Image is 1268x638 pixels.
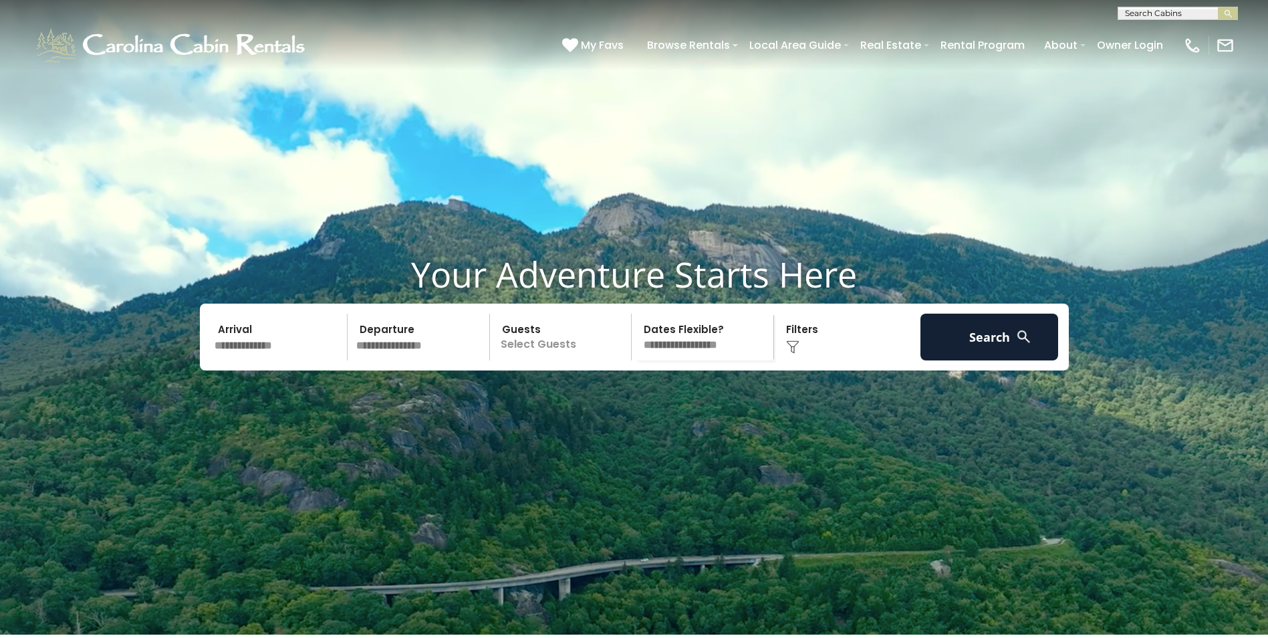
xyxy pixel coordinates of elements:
[934,33,1031,57] a: Rental Program
[786,340,799,354] img: filter--v1.png
[854,33,928,57] a: Real Estate
[581,37,624,54] span: My Favs
[1037,33,1084,57] a: About
[1015,328,1032,345] img: search-regular-white.png
[743,33,848,57] a: Local Area Guide
[640,33,737,57] a: Browse Rentals
[33,25,311,66] img: White-1-1-2.png
[1216,36,1235,55] img: mail-regular-white.png
[562,37,627,54] a: My Favs
[1090,33,1170,57] a: Owner Login
[10,253,1258,295] h1: Your Adventure Starts Here
[1183,36,1202,55] img: phone-regular-white.png
[494,314,632,360] p: Select Guests
[920,314,1059,360] button: Search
